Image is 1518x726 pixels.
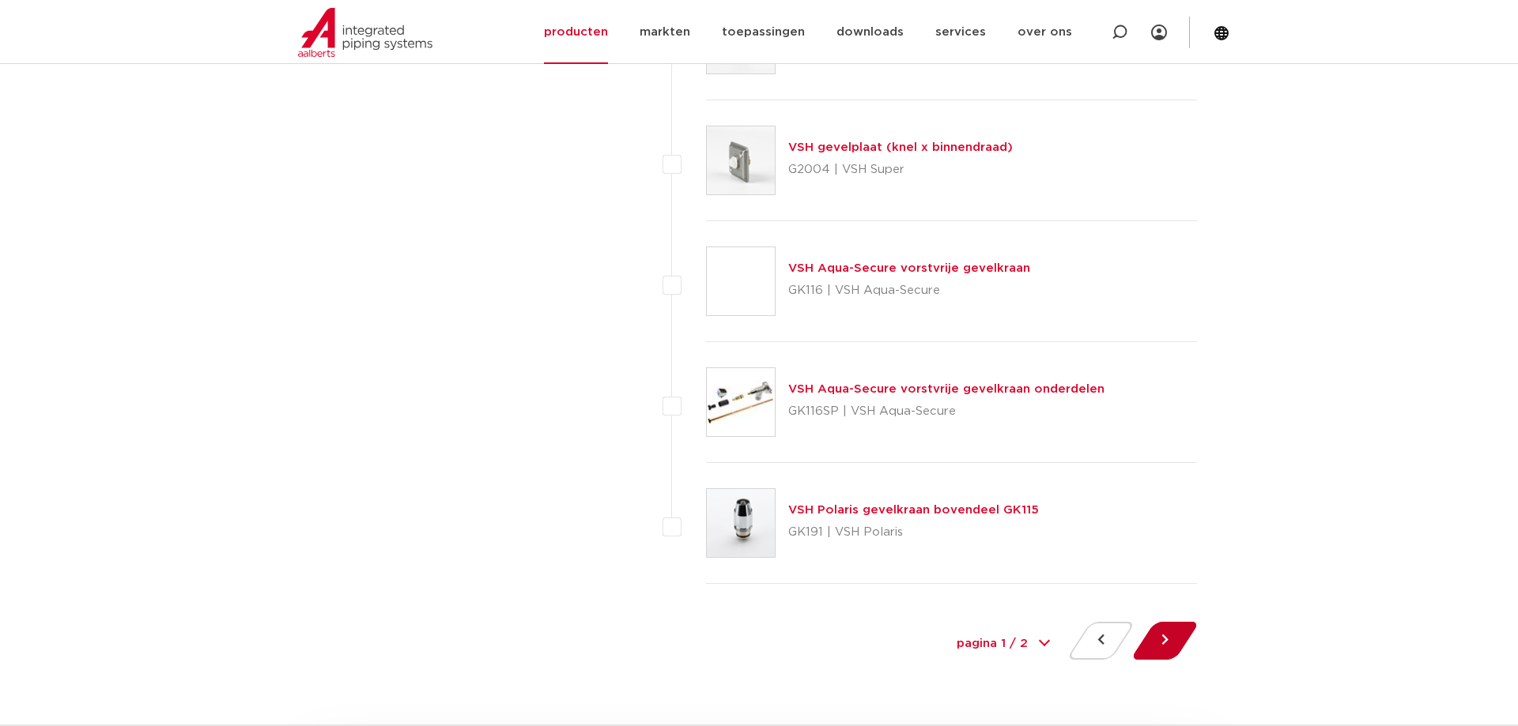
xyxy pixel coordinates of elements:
p: GK191 | VSH Polaris [788,520,1039,545]
img: Thumbnail for VSH Aqua-Secure vorstvrije gevelkraan onderdelen [707,368,775,436]
img: Thumbnail for VSH Aqua-Secure vorstvrije gevelkraan [707,247,775,315]
p: GK116SP | VSH Aqua-Secure [788,399,1105,424]
img: Thumbnail for VSH gevelplaat (knel x binnendraad) [707,126,775,194]
a: VSH Aqua-Secure vorstvrije gevelkraan [788,262,1030,274]
p: G2004 | VSH Super [788,157,1013,182]
a: VSH Polaris gevelkraan bovendeel GK115 [788,504,1039,516]
a: VSH Aqua-Secure vorstvrije gevelkraan onderdelen [788,383,1105,395]
img: Thumbnail for VSH Polaris gevelkraan bovendeel GK115 [707,489,775,557]
a: VSH gevelplaat (knel x binnendraad) [788,141,1013,153]
p: GK116 | VSH Aqua-Secure [788,278,1030,303]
